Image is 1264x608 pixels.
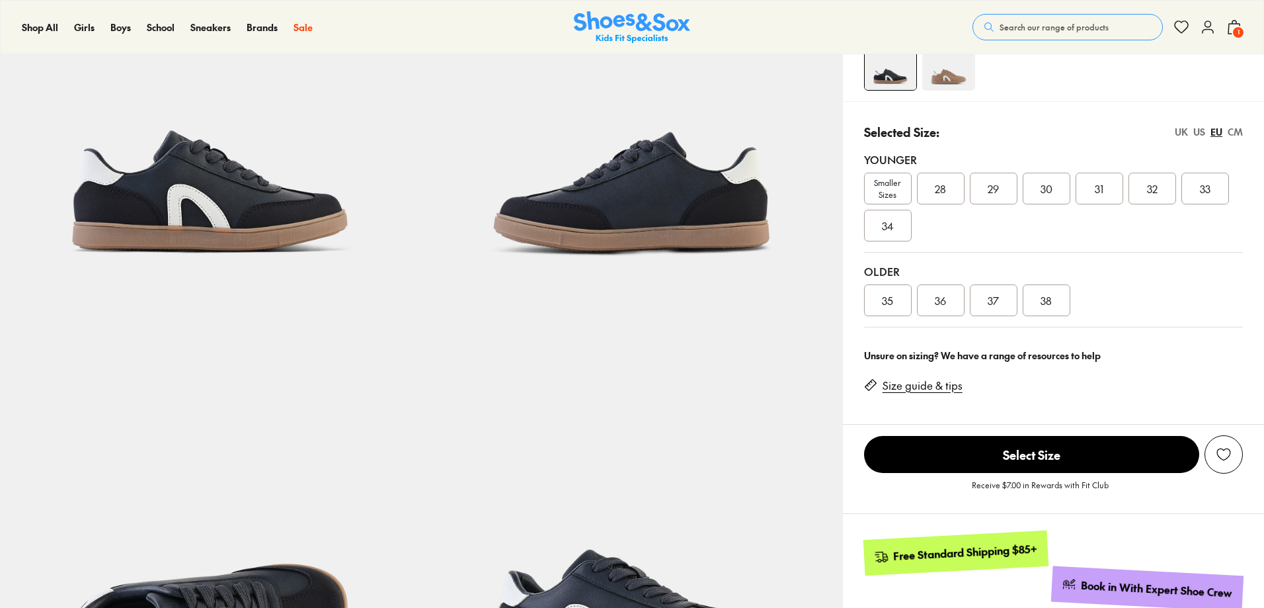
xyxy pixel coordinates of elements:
button: 1 [1226,13,1242,42]
span: 35 [882,292,893,308]
a: Girls [74,21,95,34]
img: SNS_Logo_Responsive.svg [574,11,690,44]
span: 30 [1041,181,1052,196]
div: Older [864,263,1243,279]
span: 28 [935,181,946,196]
span: Search our range of products [1000,21,1109,33]
div: Unsure on sizing? We have a range of resources to help [864,349,1243,363]
span: 36 [935,292,946,308]
span: 37 [988,292,999,308]
img: Jasper Snr Taupe [922,38,975,91]
a: Shop All [22,21,58,34]
span: 34 [882,218,894,234]
div: Book in With Expert Shoe Crew [1081,578,1233,601]
button: Search our range of products [972,14,1163,40]
img: Jasper Snr Navy [865,38,916,90]
span: 29 [988,181,999,196]
a: Size guide & tips [883,378,963,393]
span: 32 [1147,181,1158,196]
span: Select Size [864,436,1199,473]
div: EU [1210,125,1222,139]
p: Receive $7.00 in Rewards with Fit Club [972,479,1109,503]
span: 33 [1200,181,1210,196]
a: School [147,21,175,34]
p: Selected Size: [864,123,939,141]
a: Brands [247,21,278,34]
span: 1 [1232,26,1245,39]
a: Shoes & Sox [574,11,690,44]
span: 38 [1041,292,1052,308]
a: Sale [294,21,313,34]
div: Free Standard Shipping $85+ [892,542,1037,564]
button: Select Size [864,435,1199,474]
span: Smaller Sizes [865,177,911,200]
a: Sneakers [190,21,231,34]
a: Boys [110,21,131,34]
button: Add to Wishlist [1205,435,1243,474]
div: CM [1228,125,1243,139]
a: Free Standard Shipping $85+ [863,531,1048,576]
div: Younger [864,152,1243,167]
div: UK [1175,125,1188,139]
div: US [1193,125,1205,139]
span: 31 [1095,181,1103,196]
